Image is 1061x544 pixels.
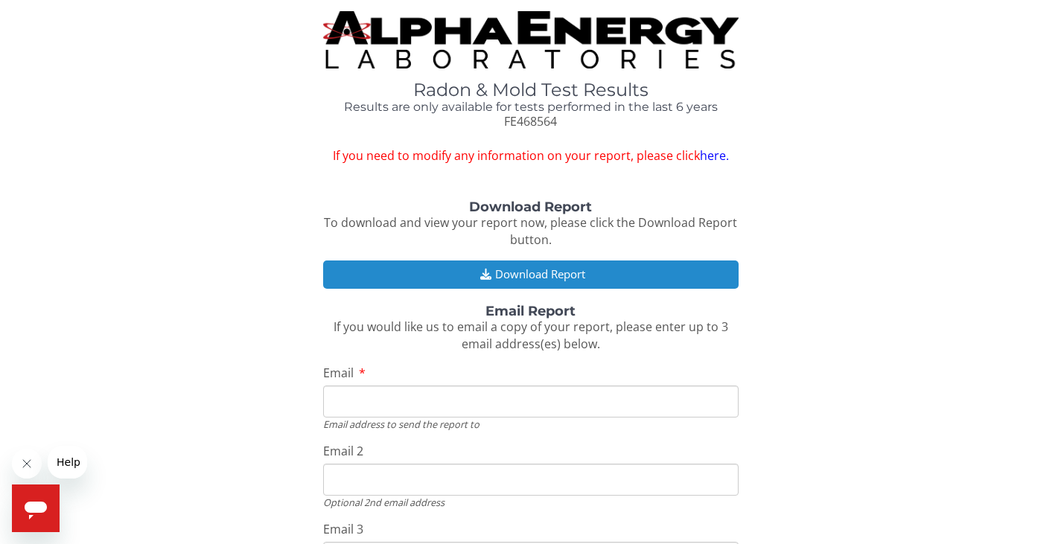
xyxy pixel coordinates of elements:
span: If you would like us to email a copy of your report, please enter up to 3 email address(es) below. [334,319,728,352]
span: If you need to modify any information on your report, please click [323,147,739,164]
button: Download Report [323,260,739,288]
h4: Results are only available for tests performed in the last 6 years [323,100,739,114]
iframe: Message from company [48,446,87,479]
strong: Download Report [469,199,592,215]
strong: Email Report [485,303,576,319]
div: Email address to send the report to [323,417,739,431]
iframe: Button to launch messaging window [12,484,60,532]
span: Email 3 [323,521,363,537]
span: Email 2 [323,443,363,459]
div: Optional 2nd email address [323,496,739,509]
img: TightCrop.jpg [323,11,739,68]
a: here. [700,147,729,164]
span: To download and view your report now, please click the Download Report button. [324,214,737,248]
span: FE468564 [504,113,557,129]
h1: Radon & Mold Test Results [323,80,739,100]
iframe: Close message [12,449,42,479]
span: Email [323,365,354,381]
